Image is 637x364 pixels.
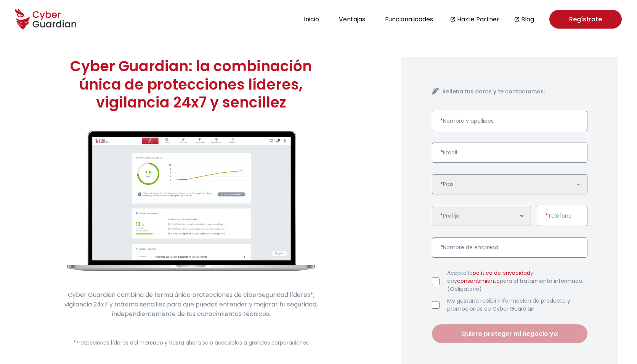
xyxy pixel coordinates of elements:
label: Me gustaría recibir información de producto y promociones de Cyber Guardian. [447,297,587,313]
a: Regístrate [549,10,622,29]
a: política de privacidad [473,269,530,277]
a: Blog [521,14,534,24]
button: Ventajas [337,14,367,24]
h4: Rellena tus datos y te contactamos: [443,88,587,96]
button: Inicio [302,14,321,24]
h1: Cyber Guardian: la combinación única de protecciones líderes, vigilancia 24x7 y sencillez [58,57,324,112]
a: Hazte Partner [457,14,499,24]
input: Introduce un número de teléfono válido. [537,206,587,226]
label: Acepto la y doy para el tratamiento informado. (Obligatorio) [447,269,587,293]
p: Cyber Guardian combina de forma única protecciones de ciberseguridad líderes*, vigilancia 24x7 y ... [58,290,324,319]
button: Funcionalidades [383,14,435,24]
img: cyberguardian-home [67,131,315,271]
button: Quiero proteger mi negocio ya [432,324,587,343]
small: *Protecciones líderes del mercado y hasta ahora solo accesibles a grandes corporaciones [73,339,309,346]
a: consentimiento [457,277,500,285]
